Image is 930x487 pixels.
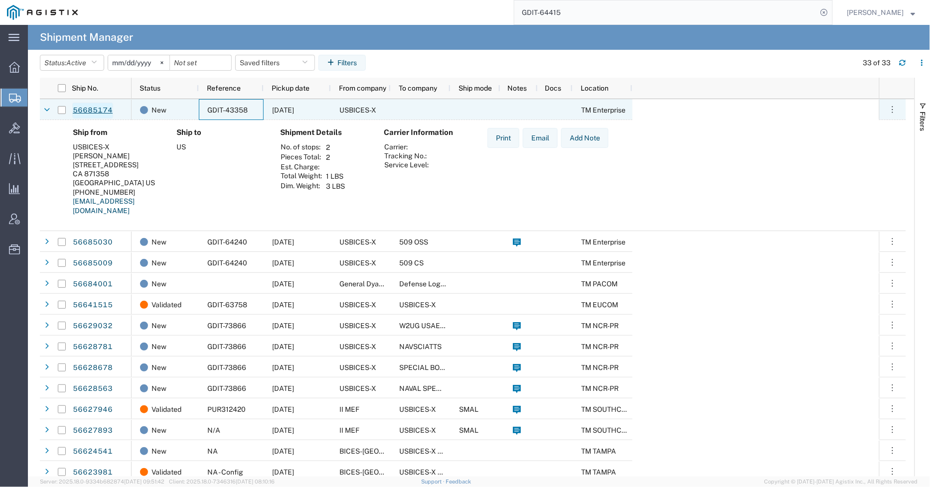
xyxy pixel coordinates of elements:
[152,294,181,315] span: Validated
[399,384,534,392] span: NAVAL SPECIAL WARFARE GROUP NSWG
[384,142,429,151] th: Carrier:
[280,181,322,191] th: Dim. Weight:
[339,106,376,114] span: USBICES-X
[507,84,527,92] span: Notes
[207,405,246,413] span: PUR312420
[272,259,294,267] span: 09/02/2025
[919,112,927,131] span: Filters
[421,479,446,485] a: Support
[152,100,166,121] span: New
[152,441,166,462] span: New
[207,301,247,309] span: GDIT-63758
[73,169,160,178] div: CA 871358
[72,276,113,292] a: 56684001
[339,238,376,246] span: USBICES-X
[152,315,166,336] span: New
[207,468,243,476] span: NA - Config
[66,59,86,67] span: Active
[152,462,181,483] span: Validated
[72,381,113,397] a: 56628563
[581,364,619,371] span: TM NCR-PR
[339,468,434,476] span: BICES-TAMPA
[207,106,248,114] span: GDIT-43358
[339,322,376,330] span: USBICES-X
[514,0,817,24] input: Search for shipment number, reference number
[272,322,294,330] span: 08/27/2025
[73,188,160,197] div: [PHONE_NUMBER]
[581,238,625,246] span: TM Enterprise
[272,84,310,92] span: Pickup date
[384,160,429,169] th: Service Level:
[207,426,220,434] span: N/A
[272,343,294,351] span: 08/27/2025
[339,259,376,267] span: USBICES-X
[40,55,104,71] button: Status:Active
[170,55,231,70] input: Not set
[73,178,160,187] div: [GEOGRAPHIC_DATA] US
[581,447,616,455] span: TM TAMPA
[108,55,169,70] input: Not set
[207,364,246,371] span: GDIT-73866
[399,343,442,351] span: NAVSCIATTS
[72,235,113,250] a: 56685030
[339,384,376,392] span: USBICES-X
[124,479,164,485] span: [DATE] 09:51:42
[446,479,471,485] a: Feedback
[272,364,294,371] span: 08/27/2025
[207,384,246,392] span: GDIT-73866
[72,103,113,119] a: 56685174
[152,378,166,399] span: New
[236,479,275,485] span: [DATE] 08:10:16
[523,128,558,148] button: Email
[272,405,294,413] span: 08/27/2025
[399,259,424,267] span: 509 CS
[581,106,625,114] span: TM Enterprise
[384,151,429,160] th: Tracking No.:
[207,343,246,351] span: GDIT-73866
[7,5,78,20] img: logo
[207,84,241,92] span: Reference
[581,343,619,351] span: TM NCR-PR
[847,7,904,18] span: Andrew Wacyra
[272,106,294,114] span: 09/02/2025
[235,55,315,71] button: Saved filters
[72,255,113,271] a: 56685009
[73,142,160,151] div: USBICES-X
[72,297,113,313] a: 56641515
[272,426,294,434] span: 08/27/2025
[459,426,478,434] span: SMAL
[399,280,483,288] span: Defense Logistics Agency
[72,84,98,92] span: Ship No.
[72,360,113,376] a: 56628678
[399,238,428,246] span: 509 OSS
[207,322,246,330] span: GDIT-73866
[40,25,133,50] h4: Shipment Manager
[152,357,166,378] span: New
[152,336,166,357] span: New
[322,171,348,181] td: 1 LBS
[280,128,368,137] h4: Shipment Details
[280,162,322,171] th: Est. Charge:
[581,468,616,476] span: TM TAMPA
[545,84,562,92] span: Docs
[863,58,891,68] div: 33 of 33
[207,238,247,246] span: GDIT-64240
[339,343,376,351] span: USBICES-X
[339,364,376,371] span: USBICES-X
[72,318,113,334] a: 56629032
[581,322,619,330] span: TM NCR-PR
[765,478,918,486] span: Copyright © [DATE]-[DATE] Agistix Inc., All Rights Reserved
[73,197,135,215] a: [EMAIL_ADDRESS][DOMAIN_NAME]
[152,232,166,252] span: New
[399,468,466,476] span: USBICES-X Logistics
[339,426,359,434] span: II MEF
[176,128,264,137] h4: Ship to
[73,128,160,137] h4: Ship from
[399,322,513,330] span: W2UG USAE SP OPS CMD EUROPE
[459,405,478,413] span: SMAL
[272,301,294,309] span: 08/29/2025
[207,447,218,455] span: NA
[73,160,160,169] div: [STREET_ADDRESS]
[561,128,609,148] button: Add Note
[72,402,113,418] a: 56627946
